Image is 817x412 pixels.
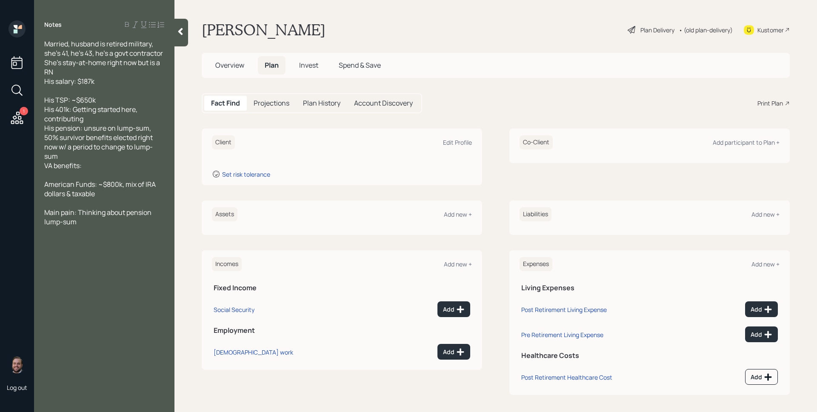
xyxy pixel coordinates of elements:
[215,60,244,70] span: Overview
[214,284,470,292] h5: Fixed Income
[745,326,778,342] button: Add
[214,306,254,314] div: Social Security
[299,60,318,70] span: Invest
[9,356,26,373] img: james-distasi-headshot.png
[339,60,381,70] span: Spend & Save
[303,99,340,107] h5: Plan History
[265,60,279,70] span: Plan
[521,284,778,292] h5: Living Expenses
[757,99,783,108] div: Print Plan
[437,301,470,317] button: Add
[44,20,62,29] label: Notes
[443,348,465,356] div: Add
[443,305,465,314] div: Add
[214,348,293,356] div: [DEMOGRAPHIC_DATA] work
[520,135,553,149] h6: Co-Client
[214,326,470,335] h5: Employment
[44,180,157,198] span: American Funds: ~$800k, mix of IRA dollars & taxable
[751,260,780,268] div: Add new +
[7,383,27,392] div: Log out
[757,26,784,34] div: Kustomer
[202,20,326,39] h1: [PERSON_NAME]
[745,369,778,385] button: Add
[222,170,270,178] div: Set risk tolerance
[520,257,552,271] h6: Expenses
[713,138,780,146] div: Add participant to Plan +
[437,344,470,360] button: Add
[44,39,163,86] span: Married, husband is retired military, she's 41, he's 43, he's a govt contractor She's stay-at-hom...
[679,26,733,34] div: • (old plan-delivery)
[520,207,551,221] h6: Liabilities
[444,210,472,218] div: Add new +
[212,135,235,149] h6: Client
[444,260,472,268] div: Add new +
[354,99,413,107] h5: Account Discovery
[20,107,28,115] div: 1
[751,373,772,381] div: Add
[521,373,612,381] div: Post Retirement Healthcare Cost
[212,207,237,221] h6: Assets
[745,301,778,317] button: Add
[521,306,607,314] div: Post Retirement Living Expense
[443,138,472,146] div: Edit Profile
[44,208,153,226] span: Main pain: Thinking about pension lump-sum
[751,330,772,339] div: Add
[44,95,154,170] span: His TSP: ~$650k His 401k: Getting started here, contributing His pension: unsure on lump-sum, 50%...
[254,99,289,107] h5: Projections
[640,26,674,34] div: Plan Delivery
[521,352,778,360] h5: Healthcare Costs
[211,99,240,107] h5: Fact Find
[212,257,242,271] h6: Incomes
[751,305,772,314] div: Add
[751,210,780,218] div: Add new +
[521,331,603,339] div: Pre Retirement Living Expense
